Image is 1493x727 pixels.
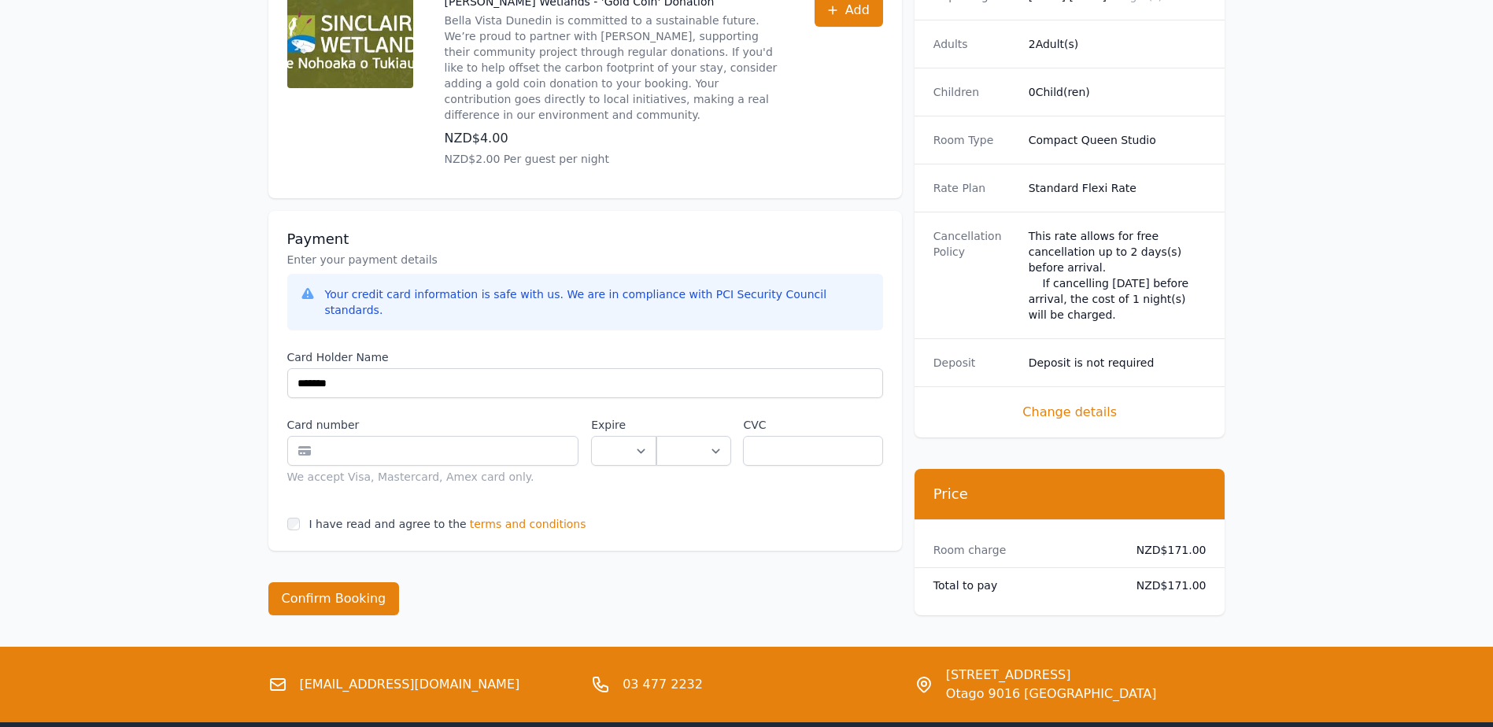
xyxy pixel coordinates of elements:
dt: Deposit [933,355,1016,371]
h3: Payment [287,230,883,249]
p: Enter your payment details [287,252,883,268]
label: I have read and agree to the [309,518,467,530]
dt: Rate Plan [933,180,1016,196]
dt: Total to pay [933,578,1111,593]
dd: NZD$171.00 [1124,542,1207,558]
dd: NZD$171.00 [1124,578,1207,593]
dt: Children [933,84,1016,100]
h3: Price [933,485,1207,504]
dd: Deposit is not required [1029,355,1207,371]
dt: Adults [933,36,1016,52]
dd: Compact Queen Studio [1029,132,1207,148]
span: [STREET_ADDRESS] [946,666,1157,685]
div: Your credit card information is safe with us. We are in compliance with PCI Security Council stan... [325,286,870,318]
label: CVC [743,417,882,433]
span: terms and conditions [470,516,586,532]
dd: Standard Flexi Rate [1029,180,1207,196]
dt: Room Type [933,132,1016,148]
label: . [656,417,730,433]
p: NZD$4.00 [445,129,783,148]
p: NZD$2.00 Per guest per night [445,151,783,167]
span: Otago 9016 [GEOGRAPHIC_DATA] [946,685,1157,703]
label: Card number [287,417,579,433]
div: We accept Visa, Mastercard, Amex card only. [287,469,579,485]
dt: Cancellation Policy [933,228,1016,323]
span: Add [845,1,870,20]
div: This rate allows for free cancellation up to 2 days(s) before arrival. If cancelling [DATE] befor... [1029,228,1207,323]
a: [EMAIL_ADDRESS][DOMAIN_NAME] [300,675,520,694]
span: Change details [933,403,1207,422]
label: Expire [591,417,656,433]
p: Bella Vista Dunedin is committed to a sustainable future. We’re proud to partner with [PERSON_NAM... [445,13,783,123]
label: Card Holder Name [287,349,883,365]
button: Confirm Booking [268,582,400,615]
dd: 0 Child(ren) [1029,84,1207,100]
a: 03 477 2232 [623,675,703,694]
dt: Room charge [933,542,1111,558]
dd: 2 Adult(s) [1029,36,1207,52]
